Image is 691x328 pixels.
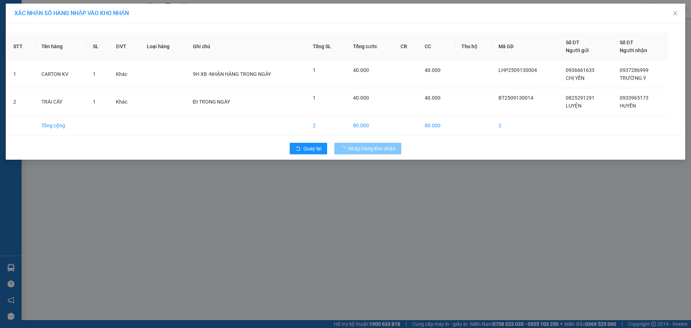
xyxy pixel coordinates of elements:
[5,46,52,55] div: 30.000
[6,23,51,32] div: Dung
[347,116,395,136] td: 80.000
[56,7,73,14] span: Nhận:
[425,95,441,101] span: 40.000
[419,116,456,136] td: 80.000
[6,6,51,23] div: VP Phú Riềng
[347,33,395,60] th: Tổng cước
[313,67,316,73] span: 1
[187,33,307,60] th: Ghi chú
[498,67,537,73] span: LHP2509130004
[141,33,187,60] th: Loại hàng
[566,40,579,45] span: Số ĐT
[307,33,347,60] th: Tổng SL
[493,33,560,60] th: Mã GD
[620,67,649,73] span: 0937286999
[348,145,396,152] span: Nhập hàng kho nhận
[566,103,582,109] span: LUYỆN
[566,47,589,53] span: Người gửi
[566,67,595,73] span: 0936661633
[425,67,441,73] span: 40.000
[8,33,36,60] th: STT
[290,143,327,154] button: rollbackQuay lại
[303,145,321,152] span: Quay lại
[620,75,646,81] span: TRƯỜNG Ý
[672,10,678,16] span: close
[110,33,141,60] th: ĐVT
[620,47,647,53] span: Người nhận
[395,33,419,60] th: CR
[36,33,87,60] th: Tên hàng
[36,60,87,88] td: CARTON KV
[87,33,110,60] th: SL
[193,71,271,77] span: 9H XB -NHẬN HÀNG TRONG NGÀY
[110,88,141,116] td: Khác
[313,95,316,101] span: 1
[93,99,96,105] span: 1
[8,60,36,88] td: 1
[93,71,96,77] span: 1
[334,143,401,154] button: Nhập hàng kho nhận
[14,10,129,17] span: XÁC NHẬN SỐ HÀNG NHẬP VÀO KHO NHẬN
[340,146,348,151] span: loading
[353,95,369,101] span: 40.000
[456,33,493,60] th: Thu hộ
[665,4,685,24] button: Close
[193,99,230,105] span: ĐI TRONG NGÀY
[566,95,595,101] span: 0825291291
[56,6,105,23] div: VP Quận 5
[110,60,141,88] td: Khác
[620,103,636,109] span: HUYỀN
[419,33,456,60] th: CC
[566,75,584,81] span: CHỊ YẾN
[36,88,87,116] td: TRÁI CÂY
[498,95,533,101] span: BT2509130014
[8,88,36,116] td: 2
[493,116,560,136] td: 2
[5,47,17,55] span: CR :
[36,116,87,136] td: Tổng cộng
[307,116,347,136] td: 2
[295,146,301,152] span: rollback
[353,67,369,73] span: 40.000
[6,7,17,14] span: Gửi:
[620,40,633,45] span: Số ĐT
[56,23,105,32] div: LIÊN
[620,95,649,101] span: 0933965173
